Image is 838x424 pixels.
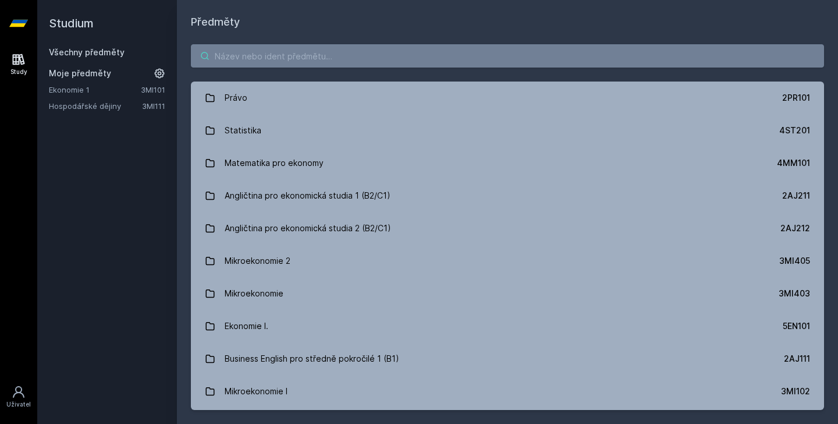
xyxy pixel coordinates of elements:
input: Název nebo ident předmětu… [191,44,824,68]
div: 3MI102 [781,386,810,397]
a: Mikroekonomie 3MI403 [191,277,824,310]
a: Study [2,47,35,82]
div: Business English pro středně pokročilé 1 (B1) [225,347,399,370]
div: Mikroekonomie 2 [225,249,290,273]
a: Business English pro středně pokročilé 1 (B1) 2AJ111 [191,342,824,375]
div: Mikroekonomie I [225,380,287,403]
div: 3MI403 [779,288,810,299]
a: Právo 2PR101 [191,82,824,114]
div: Study [10,68,27,76]
div: 4ST201 [779,125,810,136]
div: Uživatel [6,400,31,409]
div: Angličtina pro ekonomická studia 2 (B2/C1) [225,217,391,240]
div: Angličtina pro ekonomická studia 1 (B2/C1) [225,184,390,207]
a: Všechny předměty [49,47,125,57]
a: 3MI111 [142,101,165,111]
div: 2AJ111 [784,353,810,365]
div: Mikroekonomie [225,282,283,305]
div: 5EN101 [783,320,810,332]
a: Angličtina pro ekonomická studia 1 (B2/C1) 2AJ211 [191,179,824,212]
div: Ekonomie I. [225,315,268,338]
a: Angličtina pro ekonomická studia 2 (B2/C1) 2AJ212 [191,212,824,245]
a: Matematika pro ekonomy 4MM101 [191,147,824,179]
div: 4MM101 [777,157,810,169]
a: Statistika 4ST201 [191,114,824,147]
div: Matematika pro ekonomy [225,151,324,175]
div: 2AJ212 [780,222,810,234]
div: Právo [225,86,247,109]
a: Uživatel [2,379,35,415]
div: 3MI405 [779,255,810,267]
span: Moje předměty [49,68,111,79]
a: Ekonomie I. 5EN101 [191,310,824,342]
a: Hospodářské dějiny [49,100,142,112]
div: 2AJ211 [782,190,810,202]
div: Statistika [225,119,261,142]
div: 2PR101 [782,92,810,104]
a: Mikroekonomie 2 3MI405 [191,245,824,277]
a: Ekonomie 1 [49,84,141,96]
a: 3MI101 [141,85,165,94]
h1: Předměty [191,14,824,30]
a: Mikroekonomie I 3MI102 [191,375,824,408]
